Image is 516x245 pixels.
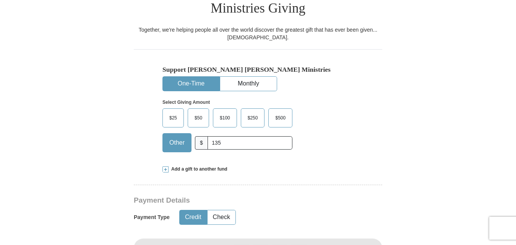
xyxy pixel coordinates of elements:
span: $ [195,136,208,150]
span: Add a gift to another fund [169,166,227,172]
input: Other Amount [208,136,292,150]
strong: Select Giving Amount [162,100,210,105]
div: Together, we're helping people all over the world discover the greatest gift that has ever been g... [134,26,382,41]
span: $50 [191,112,206,124]
button: One-Time [163,77,219,91]
span: Other [166,137,188,148]
span: $250 [244,112,262,124]
h3: Payment Details [134,196,329,205]
button: Credit [180,210,207,224]
span: $100 [216,112,234,124]
button: Monthly [220,77,277,91]
h5: Payment Type [134,214,170,221]
h5: Support [PERSON_NAME] [PERSON_NAME] Ministries [162,66,354,74]
span: $500 [271,112,289,124]
span: $25 [166,112,181,124]
button: Check [208,210,235,224]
